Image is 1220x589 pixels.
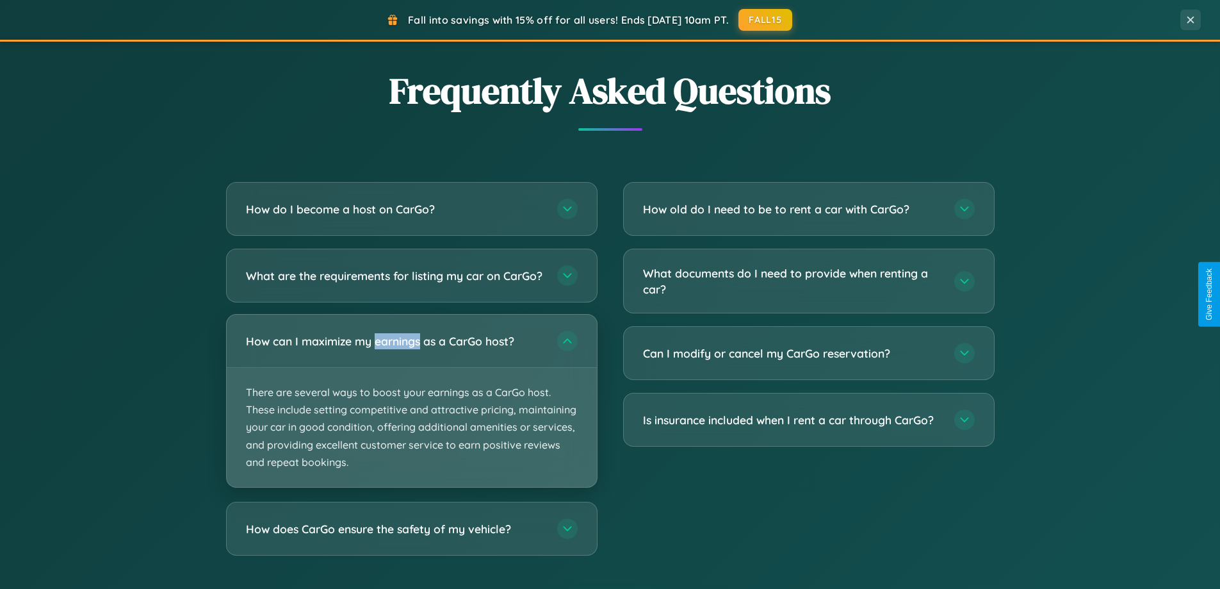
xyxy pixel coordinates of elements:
[643,345,941,361] h3: Can I modify or cancel my CarGo reservation?
[227,368,597,487] p: There are several ways to boost your earnings as a CarGo host. These include setting competitive ...
[643,412,941,428] h3: Is insurance included when I rent a car through CarGo?
[408,13,729,26] span: Fall into savings with 15% off for all users! Ends [DATE] 10am PT.
[738,9,792,31] button: FALL15
[246,268,544,284] h3: What are the requirements for listing my car on CarGo?
[246,333,544,349] h3: How can I maximize my earnings as a CarGo host?
[246,521,544,537] h3: How does CarGo ensure the safety of my vehicle?
[226,66,995,115] h2: Frequently Asked Questions
[643,265,941,297] h3: What documents do I need to provide when renting a car?
[1205,269,1214,320] div: Give Feedback
[643,201,941,217] h3: How old do I need to be to rent a car with CarGo?
[246,201,544,217] h3: How do I become a host on CarGo?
